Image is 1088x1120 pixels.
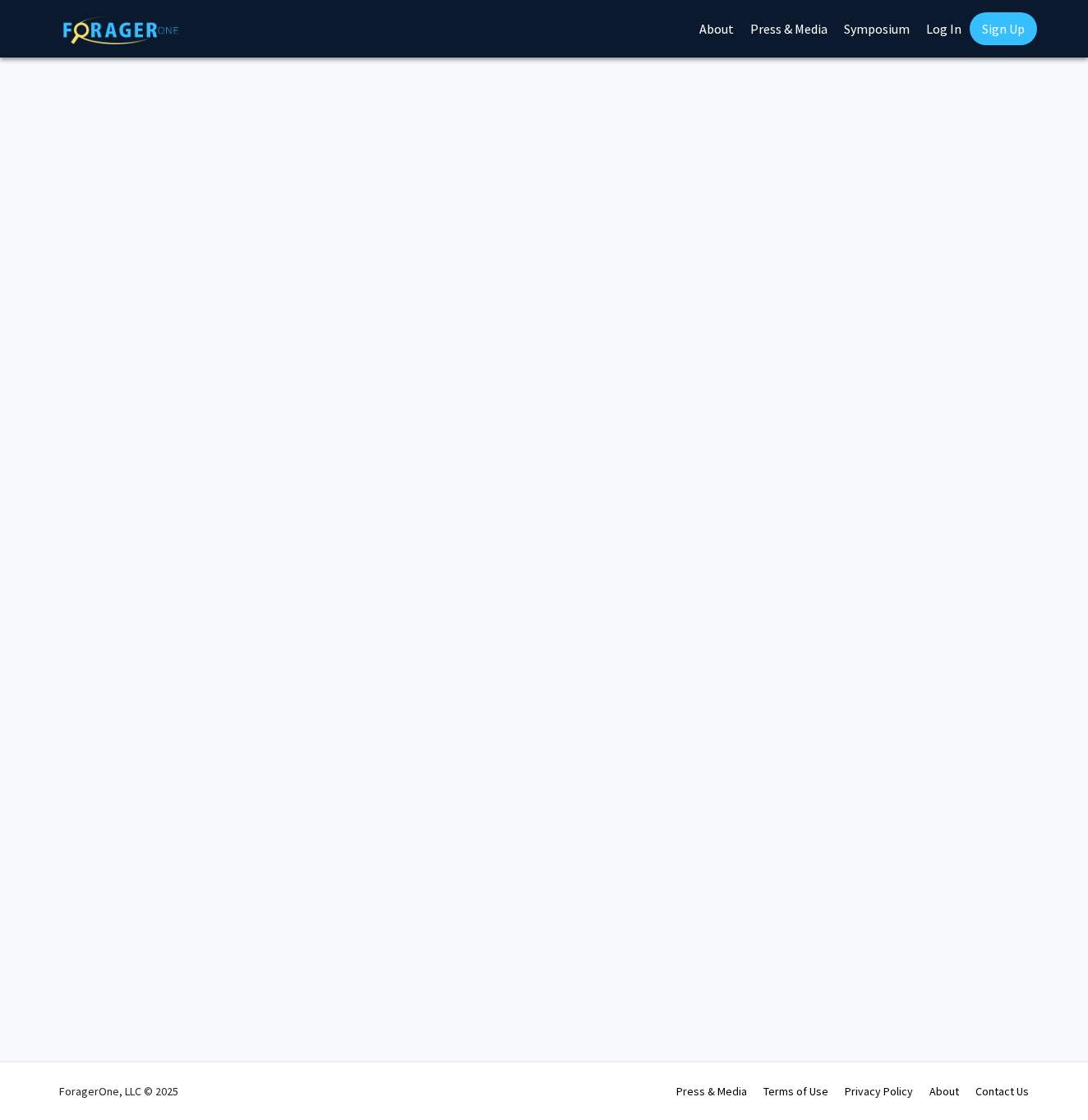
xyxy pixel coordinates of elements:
a: Terms of Use [763,1084,828,1099]
a: Privacy Policy [845,1084,913,1099]
a: Contact Us [975,1084,1029,1099]
div: ForagerOne, LLC © 2025 [59,1062,178,1120]
a: About [929,1084,959,1099]
img: ForagerOne Logo [63,16,178,44]
a: Sign Up [970,12,1037,45]
a: Press & Media [676,1084,747,1099]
